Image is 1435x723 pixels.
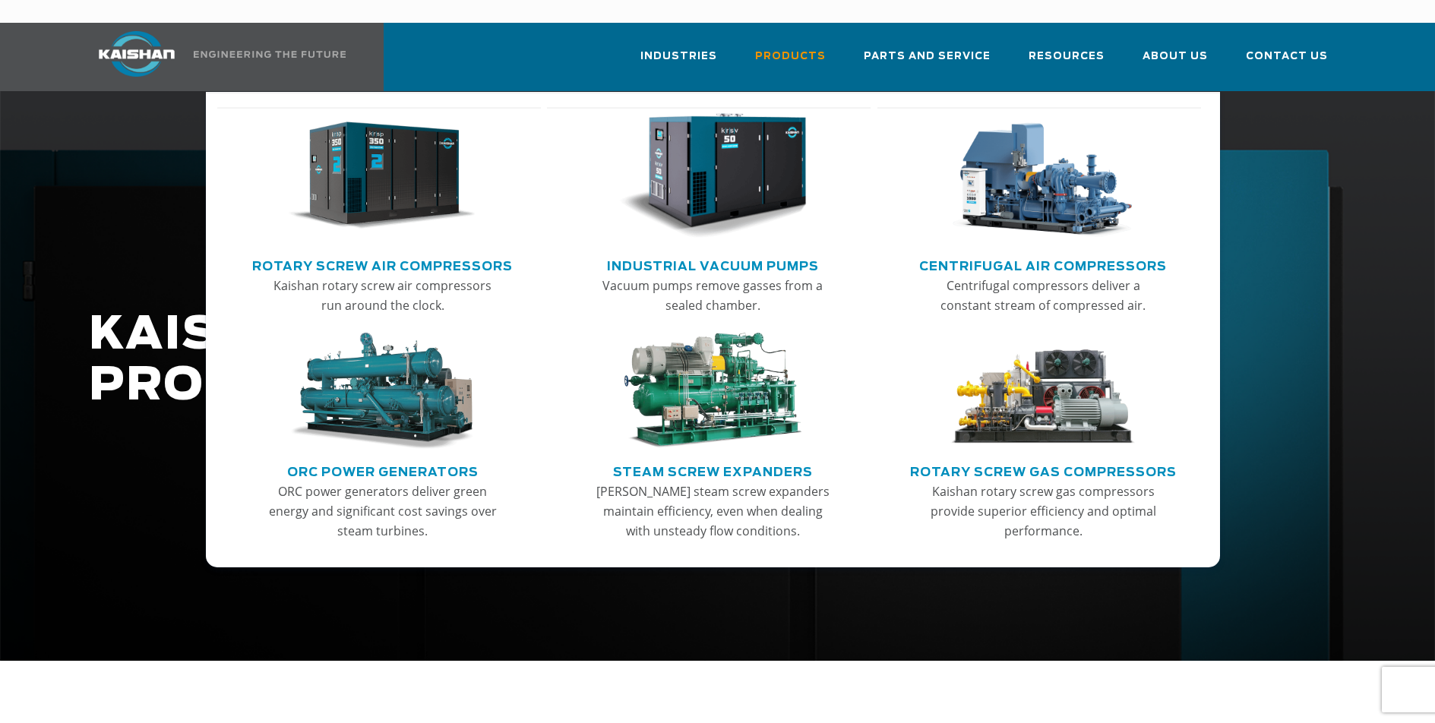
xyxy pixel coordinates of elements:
img: thumb-Rotary-Screw-Air-Compressors [289,113,476,239]
a: Rotary Screw Air Compressors [252,253,513,276]
span: Contact Us [1246,48,1328,65]
img: kaishan logo [80,31,194,77]
img: Engineering the future [194,51,346,58]
a: Products [755,36,826,88]
a: Rotary Screw Gas Compressors [910,459,1177,481]
p: [PERSON_NAME] steam screw expanders maintain efficiency, even when dealing with unsteady flow con... [594,481,831,541]
p: Vacuum pumps remove gasses from a sealed chamber. [594,276,831,315]
span: Industries [640,48,717,65]
span: Products [755,48,826,65]
img: thumb-Industrial-Vacuum-Pumps [619,113,806,239]
a: Industrial Vacuum Pumps [607,253,819,276]
a: Steam Screw Expanders [613,459,813,481]
p: Centrifugal compressors deliver a constant stream of compressed air. [925,276,1162,315]
p: Kaishan rotary screw air compressors run around the clock. [264,276,501,315]
a: Contact Us [1246,36,1328,88]
a: About Us [1143,36,1208,88]
img: thumb-Centrifugal-Air-Compressors [950,113,1136,239]
img: thumb-Rotary-Screw-Gas-Compressors [950,333,1136,450]
img: thumb-Steam-Screw-Expanders [619,333,806,450]
p: Kaishan rotary screw gas compressors provide superior efficiency and optimal performance. [925,481,1162,541]
span: Parts and Service [864,48,991,65]
h1: KAISHAN PRODUCTS [89,310,1134,412]
p: ORC power generators deliver green energy and significant cost savings over steam turbines. [264,481,501,541]
a: Industries [640,36,717,88]
a: Resources [1029,36,1105,88]
a: Parts and Service [864,36,991,88]
img: thumb-ORC-Power-Generators [289,333,476,450]
span: Resources [1029,48,1105,65]
span: About Us [1143,48,1208,65]
a: ORC Power Generators [287,459,479,481]
a: Centrifugal Air Compressors [919,253,1167,276]
a: Kaishan USA [80,23,349,91]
